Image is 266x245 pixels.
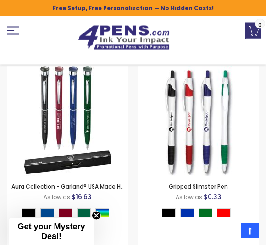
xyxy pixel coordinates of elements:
img: 4Pens Custom Pens and Promotional Products [78,25,170,50]
span: As low as [44,194,70,201]
span: $16.63 [72,193,92,202]
div: Dark Blue [40,209,54,218]
div: Select A Color [162,209,235,220]
a: Aura Collection - Garland® USA Made Hefty High Gloss Chrome Accents Pearlescent Dome Ballpoint Me... [13,66,123,74]
button: Close teaser [92,211,101,220]
span: $0.33 [204,193,222,202]
span: 0 [258,21,262,29]
div: Dark Green [77,209,91,218]
span: As low as [176,194,202,201]
div: Red [217,209,231,218]
a: Gripped Slimster Pen [144,66,254,74]
a: 0 [245,23,261,39]
span: Get your Mystery Deal! [17,222,85,241]
iframe: Google Customer Reviews [190,220,266,245]
div: Black [22,209,36,218]
div: Green [199,209,212,218]
div: Burgundy [59,209,72,218]
div: Black [162,209,176,218]
img: Gripped Slimster Pen [144,67,254,177]
div: Select A Color [22,209,114,220]
a: Gripped Slimster Pen [169,183,228,191]
div: Blue [180,209,194,218]
img: Aura Collection - Garland® USA Made Hefty High Gloss Chrome Accents Pearlescent Dome Ballpoint Me... [13,67,123,177]
div: Get your Mystery Deal!Close teaser [9,218,94,245]
div: Assorted [95,209,109,218]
